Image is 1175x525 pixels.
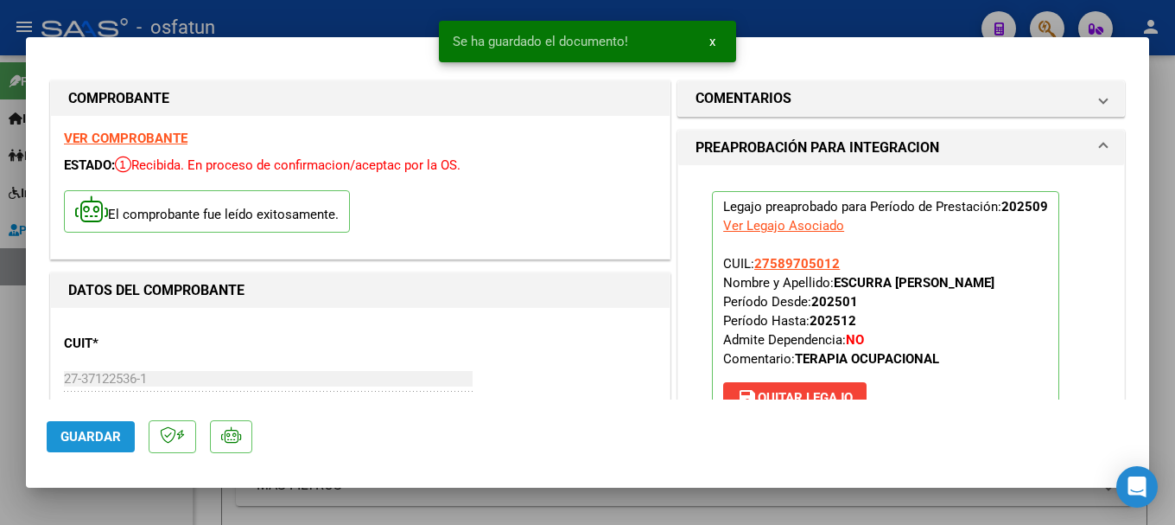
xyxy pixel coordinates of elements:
[695,138,939,158] h1: PREAPROBACIÓN PARA INTEGRACION
[810,313,856,329] strong: 202512
[709,34,715,49] span: x
[834,275,994,291] strong: ESCURRA [PERSON_NAME]
[795,351,939,367] strong: TERAPIA OCUPACIONAL
[64,131,187,146] a: VER COMPROBANTE
[60,429,121,445] span: Guardar
[712,191,1059,421] p: Legajo preaprobado para Período de Prestación:
[47,421,135,452] button: Guardar
[1001,199,1048,214] strong: 202509
[754,256,840,272] span: 27589705012
[737,387,758,408] mat-icon: save
[68,282,245,298] strong: DATOS DEL COMPROBANTE
[64,157,115,173] span: ESTADO:
[723,256,994,367] span: CUIL: Nombre y Apellido: Período Desde: Período Hasta: Admite Dependencia:
[723,382,867,413] button: Quitar Legajo
[115,157,460,173] span: Recibida. En proceso de confirmacion/aceptac por la OS.
[723,351,939,367] span: Comentario:
[695,26,729,57] button: x
[737,390,853,406] span: Quitar Legajo
[678,131,1124,165] mat-expansion-panel-header: PREAPROBACIÓN PARA INTEGRACION
[453,33,628,50] span: Se ha guardado el documento!
[695,88,791,109] h1: COMENTARIOS
[1116,466,1158,508] div: Open Intercom Messenger
[68,90,169,106] strong: COMPROBANTE
[64,334,242,354] p: CUIT
[64,190,350,233] p: El comprobante fue leído exitosamente.
[678,165,1124,461] div: PREAPROBACIÓN PARA INTEGRACION
[678,81,1124,116] mat-expansion-panel-header: COMENTARIOS
[811,294,858,310] strong: 202501
[723,216,844,235] div: Ver Legajo Asociado
[846,332,864,348] strong: NO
